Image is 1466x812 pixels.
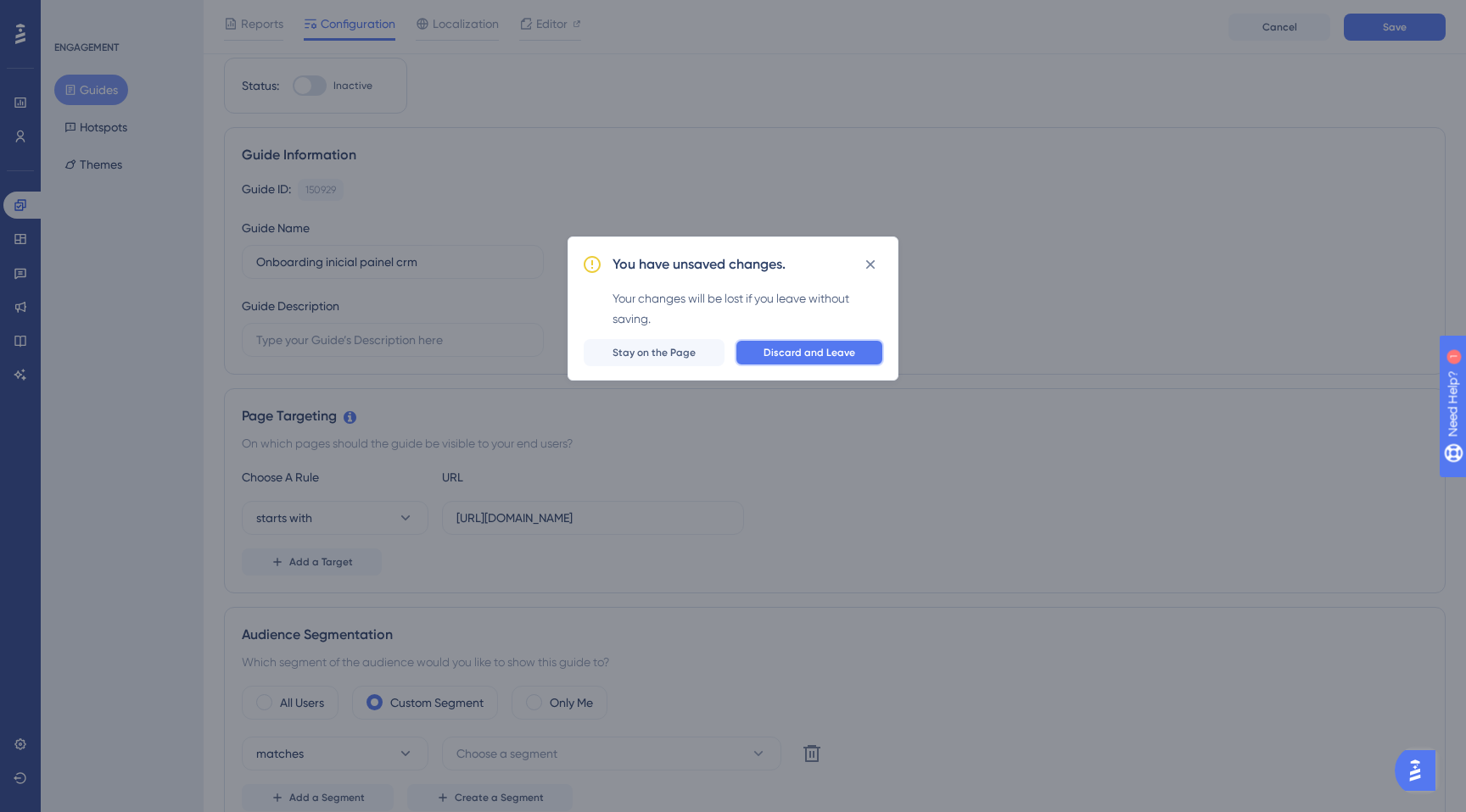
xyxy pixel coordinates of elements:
div: Your changes will be lost if you leave without saving. [613,288,884,329]
span: Need Help? [40,4,106,25]
h2: You have unsaved changes. [613,254,786,275]
div: 1 [118,8,123,22]
iframe: UserGuiding AI Assistant Launcher [1395,745,1446,796]
span: Discard and Leave [764,346,855,359]
span: Stay on the Page [613,346,696,359]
